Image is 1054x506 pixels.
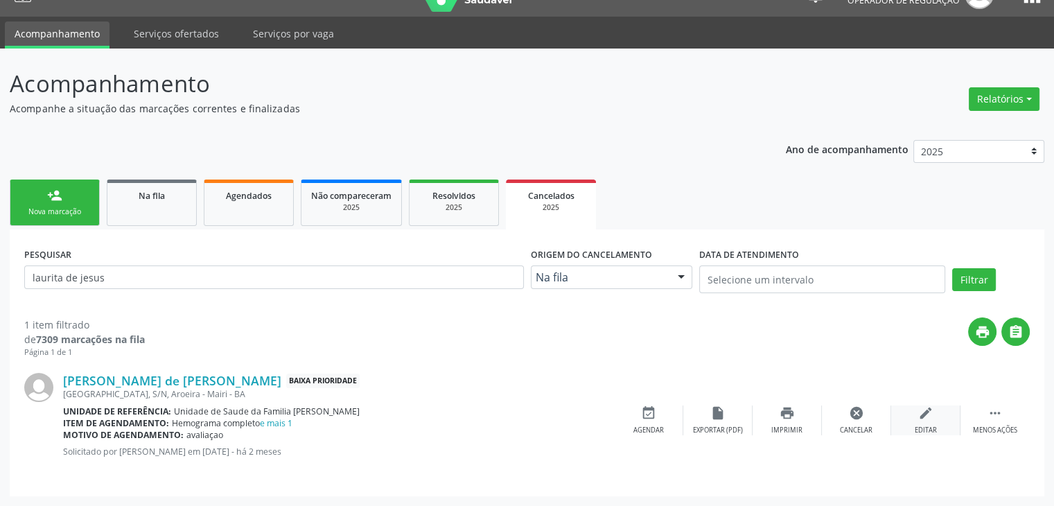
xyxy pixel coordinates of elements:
a: [PERSON_NAME] de [PERSON_NAME] [63,373,281,388]
div: Nova marcação [20,207,89,217]
div: 1 item filtrado [24,317,145,332]
b: Item de agendamento: [63,417,169,429]
div: Agendar [633,426,664,435]
i: edit [918,405,933,421]
button: print [968,317,996,346]
i: print [975,324,990,340]
div: 2025 [311,202,392,213]
span: Baixa Prioridade [286,374,360,388]
b: Unidade de referência: [63,405,171,417]
div: Imprimir [771,426,802,435]
div: Cancelar [840,426,872,435]
button: Relatórios [969,87,1039,111]
span: Cancelados [528,190,574,202]
span: Hemograma completo [172,417,292,429]
span: Agendados [226,190,272,202]
span: Não compareceram [311,190,392,202]
div: Página 1 de 1 [24,347,145,358]
strong: 7309 marcações na fila [36,333,145,346]
p: Acompanhamento [10,67,734,101]
label: Origem do cancelamento [531,244,652,265]
div: 2025 [516,202,586,213]
i:  [1008,324,1024,340]
span: avaliaçao [186,429,223,441]
div: person_add [47,188,62,203]
i:  [987,405,1003,421]
div: Exportar (PDF) [693,426,743,435]
span: Resolvidos [432,190,475,202]
b: Motivo de agendamento: [63,429,184,441]
button:  [1001,317,1030,346]
img: img [24,373,53,402]
div: [GEOGRAPHIC_DATA], S/N, Aroeira - Mairi - BA [63,388,614,400]
button: Filtrar [952,268,996,292]
p: Acompanhe a situação das marcações correntes e finalizadas [10,101,734,116]
span: Unidade de Saude da Familia [PERSON_NAME] [174,405,360,417]
input: Selecione um intervalo [699,265,945,293]
label: DATA DE ATENDIMENTO [699,244,799,265]
div: 2025 [419,202,489,213]
label: PESQUISAR [24,244,71,265]
i: event_available [641,405,656,421]
div: de [24,332,145,347]
span: Na fila [536,270,665,284]
div: Editar [915,426,937,435]
a: Serviços por vaga [243,21,344,46]
p: Ano de acompanhamento [786,140,908,157]
div: Menos ações [973,426,1017,435]
a: Acompanhamento [5,21,109,49]
i: cancel [849,405,864,421]
i: print [780,405,795,421]
a: e mais 1 [260,417,292,429]
p: Solicitado por [PERSON_NAME] em [DATE] - há 2 meses [63,446,614,457]
span: Na fila [139,190,165,202]
i: insert_drive_file [710,405,726,421]
input: Nome, CNS [24,265,524,289]
a: Serviços ofertados [124,21,229,46]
